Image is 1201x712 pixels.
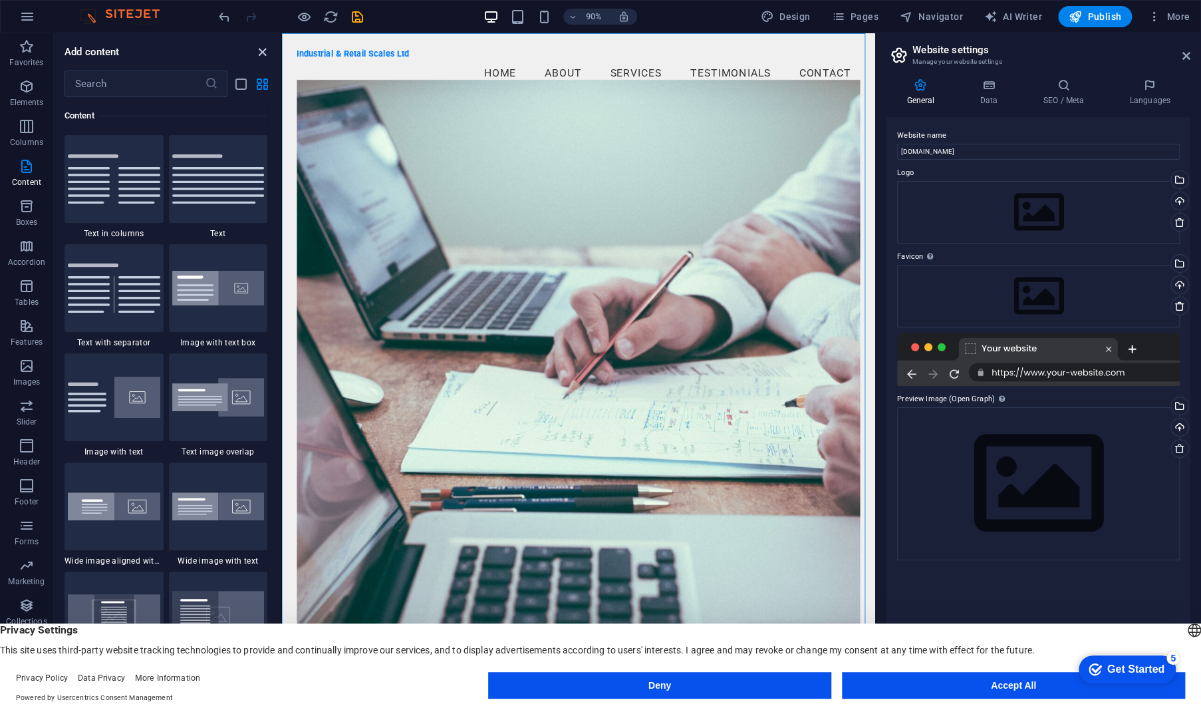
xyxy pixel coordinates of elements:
h2: Website settings [912,44,1190,56]
span: Image with text [65,446,164,457]
span: Image with text box [169,337,268,348]
p: Header [13,456,40,467]
button: Publish [1058,6,1132,27]
div: Text in columns [65,135,164,239]
div: Design (Ctrl+Alt+Y) [755,6,816,27]
button: 1 [31,697,47,700]
span: Navigator [900,10,963,23]
button: grid-view [254,76,270,92]
div: Wide image aligned with text [65,462,164,566]
span: Wide image aligned with text [65,556,164,566]
button: Navigator [894,6,968,27]
span: More [1148,10,1190,23]
button: close panel [254,44,270,60]
img: text-on-background-centered.svg [68,594,160,636]
h6: 90% [583,9,604,25]
div: Text on background [169,572,268,675]
img: wide-image-with-text-aligned.svg [68,492,160,520]
img: wide-image-with-text.svg [172,492,265,520]
img: text-image-overlap.svg [172,378,265,417]
h6: Add content [65,44,120,60]
img: text-in-columns.svg [68,154,160,204]
p: Elements [10,97,44,108]
div: Select files from the file manager, stock photos, or upload file(s) [897,265,1180,327]
div: Get Started 5 items remaining, 0% complete [11,7,108,35]
p: Features [11,337,43,347]
i: On resize automatically adjust zoom level to fit chosen device. [618,11,630,23]
input: Name... [897,144,1180,160]
img: text.svg [172,154,265,204]
div: Image with text box [169,244,268,348]
p: Forms [15,536,39,547]
label: Logo [897,165,1180,181]
div: Select files from the file manager, stock photos, or upload file(s) [897,407,1180,560]
div: Select files from the file manager, stock photos, or upload file(s) [897,181,1180,244]
button: 90% [563,9,610,25]
button: Pages [826,6,883,27]
span: AI Writer [984,10,1042,23]
p: Columns [10,137,43,148]
span: Pages [831,10,878,23]
div: Get Started [39,15,96,27]
h3: Manage your website settings [912,56,1164,68]
span: Text [169,228,268,239]
h6: Content [65,108,267,124]
label: Website name [897,128,1180,144]
p: Boxes [16,217,38,228]
img: image-with-text-box.svg [172,271,265,306]
h4: SEO / Meta [1023,79,1109,106]
button: AI Writer [979,6,1047,27]
button: Design [755,6,816,27]
button: More [1142,6,1195,27]
img: text-on-bacground.svg [172,591,265,640]
label: Preview Image (Open Graph) [897,391,1180,407]
p: Accordion [8,257,45,267]
div: Wide image with text [169,462,268,566]
p: Images [13,377,41,387]
span: Publish [1069,10,1121,23]
h4: General [886,79,960,106]
button: Click here to leave preview mode and continue editing [296,9,312,25]
div: Text on background centered [65,572,164,675]
img: text-with-separator.svg [68,264,160,313]
div: 5 [98,3,112,16]
p: Tables [15,297,39,307]
input: Search [65,71,205,97]
img: Editor Logo [76,9,176,25]
button: save [349,9,365,25]
div: Text [169,135,268,239]
div: Text image overlap [169,353,268,457]
p: Collections [6,616,47,627]
button: reload [323,9,338,25]
label: Favicon [897,249,1180,265]
i: Save (Ctrl+S) [350,9,365,25]
button: undo [216,9,232,25]
p: Content [12,177,41,188]
span: Text with separator [65,337,164,348]
i: Reload page [323,9,338,25]
p: Favorites [9,57,43,68]
div: Image with text [65,353,164,457]
button: list-view [233,76,249,92]
span: Text in columns [65,228,164,239]
h4: Languages [1109,79,1190,106]
span: Text image overlap [169,446,268,457]
span: Wide image with text [169,556,268,566]
div: Text with separator [65,244,164,348]
span: Design [761,10,811,23]
img: text-with-image-v4.svg [68,377,160,418]
p: Marketing [8,576,45,587]
p: Slider [17,417,37,427]
h4: Data [960,79,1023,106]
p: Footer [15,496,39,507]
